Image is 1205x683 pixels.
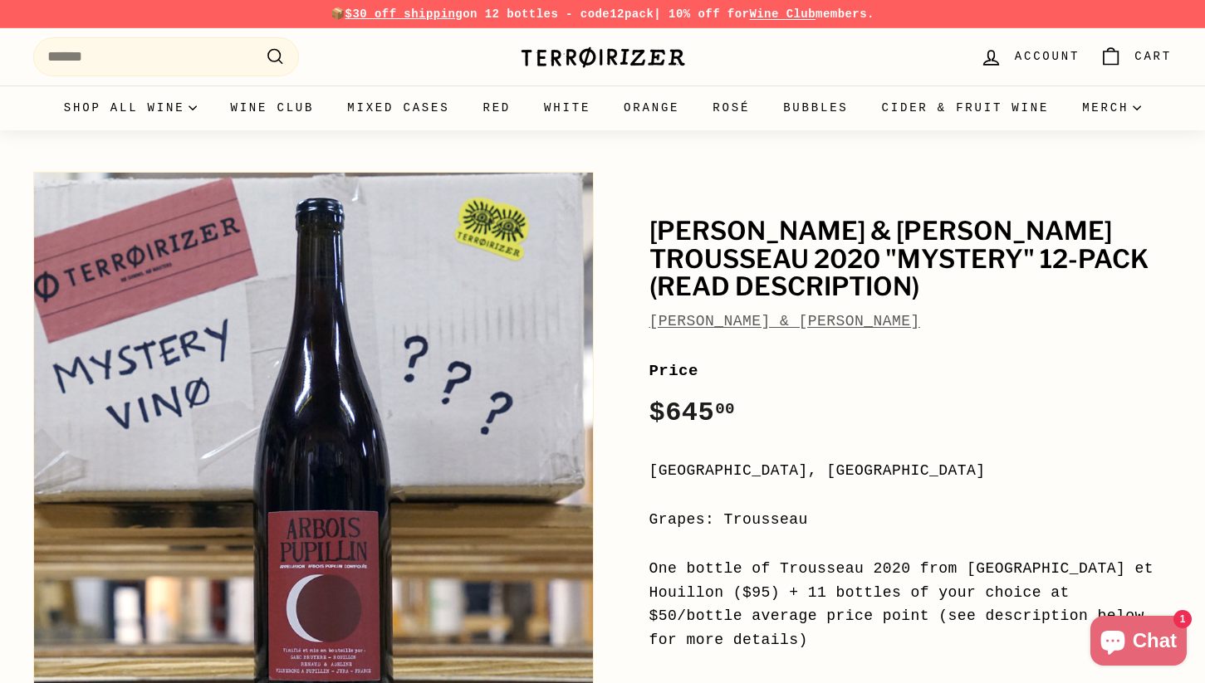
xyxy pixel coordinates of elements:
[649,398,736,428] span: $645
[1015,47,1080,66] span: Account
[749,7,816,21] a: Wine Club
[767,85,865,130] a: Bubbles
[649,313,920,329] a: [PERSON_NAME] & [PERSON_NAME]
[649,217,1173,301] h1: [PERSON_NAME] & [PERSON_NAME] Trousseau 2020 "mystery" 12-pack (read description)
[466,85,527,130] a: Red
[33,5,1172,23] p: 📦 on 12 bottles - code | 10% off for members.
[213,85,331,130] a: Wine Club
[970,32,1090,81] a: Account
[649,359,1173,383] label: Price
[649,557,1173,652] div: One bottle of Trousseau 2020 from [GEOGRAPHIC_DATA] et Houillon ($95) + 11 bottles of your choice...
[865,85,1066,130] a: Cider & Fruit Wine
[649,459,1173,483] div: [GEOGRAPHIC_DATA], [GEOGRAPHIC_DATA]
[715,400,735,418] sup: 00
[47,85,214,130] summary: Shop all wine
[1085,616,1192,670] inbox-online-store-chat: Shopify online store chat
[331,85,466,130] a: Mixed Cases
[1065,85,1158,130] summary: Merch
[345,7,463,21] span: $30 off shipping
[610,7,654,21] strong: 12pack
[527,85,607,130] a: White
[696,85,767,130] a: Rosé
[1090,32,1182,81] a: Cart
[607,85,696,130] a: Orange
[649,508,1173,532] div: Grapes: Trousseau
[1134,47,1172,66] span: Cart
